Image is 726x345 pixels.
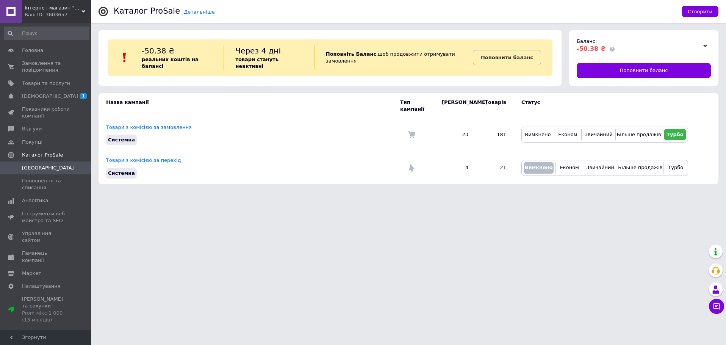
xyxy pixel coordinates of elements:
button: Звичайний [585,162,615,174]
div: Prom мікс 1 000 (13 місяців) [22,310,70,323]
img: Комісія за замовлення [408,131,415,138]
span: -50.38 ₴ [142,46,174,55]
span: Інструменти веб-майстра та SEO [22,210,70,224]
span: Більше продажів [616,132,661,137]
span: Покупці [22,139,42,146]
span: [PERSON_NAME] та рахунки [22,296,70,323]
span: Аналітика [22,197,48,204]
span: Товари та послуги [22,80,70,87]
td: [PERSON_NAME] [434,93,476,118]
a: Товари з комісією за перехід [106,157,181,163]
span: Системна [108,137,135,143]
b: товари стануть неактивні [235,56,279,69]
span: Гаманець компанії [22,250,70,263]
button: Турбо [665,162,686,174]
button: Економ [558,162,581,174]
input: Пошук [4,27,89,40]
a: Поповнити баланс [473,50,541,65]
button: Звичайний [584,129,613,140]
span: Вимкнено [524,165,552,170]
img: :exclamation: [119,52,130,63]
span: Створити [688,9,712,14]
span: Маркет [22,270,41,277]
span: Поповнення та списання [22,177,70,191]
span: Турбо [668,165,683,170]
td: 181 [476,118,514,151]
span: Головна [22,47,43,54]
td: 4 [434,151,476,184]
div: Ваш ID: 3603657 [25,11,91,18]
span: Поповнити баланс [620,67,668,74]
b: Поповнити баланс [481,55,533,60]
span: [GEOGRAPHIC_DATA] [22,165,74,171]
button: Економ [556,129,579,140]
button: Чат з покупцем [709,299,724,314]
span: Турбо [667,132,684,137]
a: Товари з комісією за замовлення [106,124,192,130]
td: Тип кампанії [400,93,434,118]
img: Комісія за перехід [408,164,415,172]
b: реальних коштів на балансі [142,56,199,69]
td: Статус [514,93,688,118]
td: 23 [434,118,476,151]
span: Вимкнено [525,132,551,137]
span: Економ [558,132,577,137]
button: Турбо [664,129,686,140]
span: Системна [108,170,135,176]
a: Поповнити баланс [577,63,711,78]
span: Показники роботи компанії [22,106,70,119]
span: Каталог ProSale [22,152,63,158]
span: Економ [560,165,579,170]
span: Відгуки [22,125,42,132]
span: Інтернет-магазин "B AND D" [25,5,81,11]
td: Товарів [476,93,514,118]
td: 21 [476,151,514,184]
span: 1 [80,93,87,99]
a: Детальніше [184,9,215,15]
span: Звичайний [585,132,613,137]
span: Баланс: [577,38,597,44]
td: Назва кампанії [99,93,400,118]
span: [DEMOGRAPHIC_DATA] [22,93,78,100]
span: Управління сайтом [22,230,70,244]
span: Замовлення та повідомлення [22,60,70,74]
div: , щоб продовжити отримувати замовлення [314,45,473,70]
button: Створити [682,6,718,17]
span: Через 4 дні [235,46,281,55]
button: Вимкнено [524,162,554,174]
span: Налаштування [22,283,61,290]
b: Поповніть Баланс [326,51,376,57]
button: Більше продажів [619,162,661,174]
span: Більше продажів [618,165,662,170]
button: Вимкнено [524,129,552,140]
span: -50.38 ₴ [577,45,606,52]
div: Каталог ProSale [114,7,180,15]
button: Більше продажів [618,129,660,140]
span: Звичайний [586,165,614,170]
